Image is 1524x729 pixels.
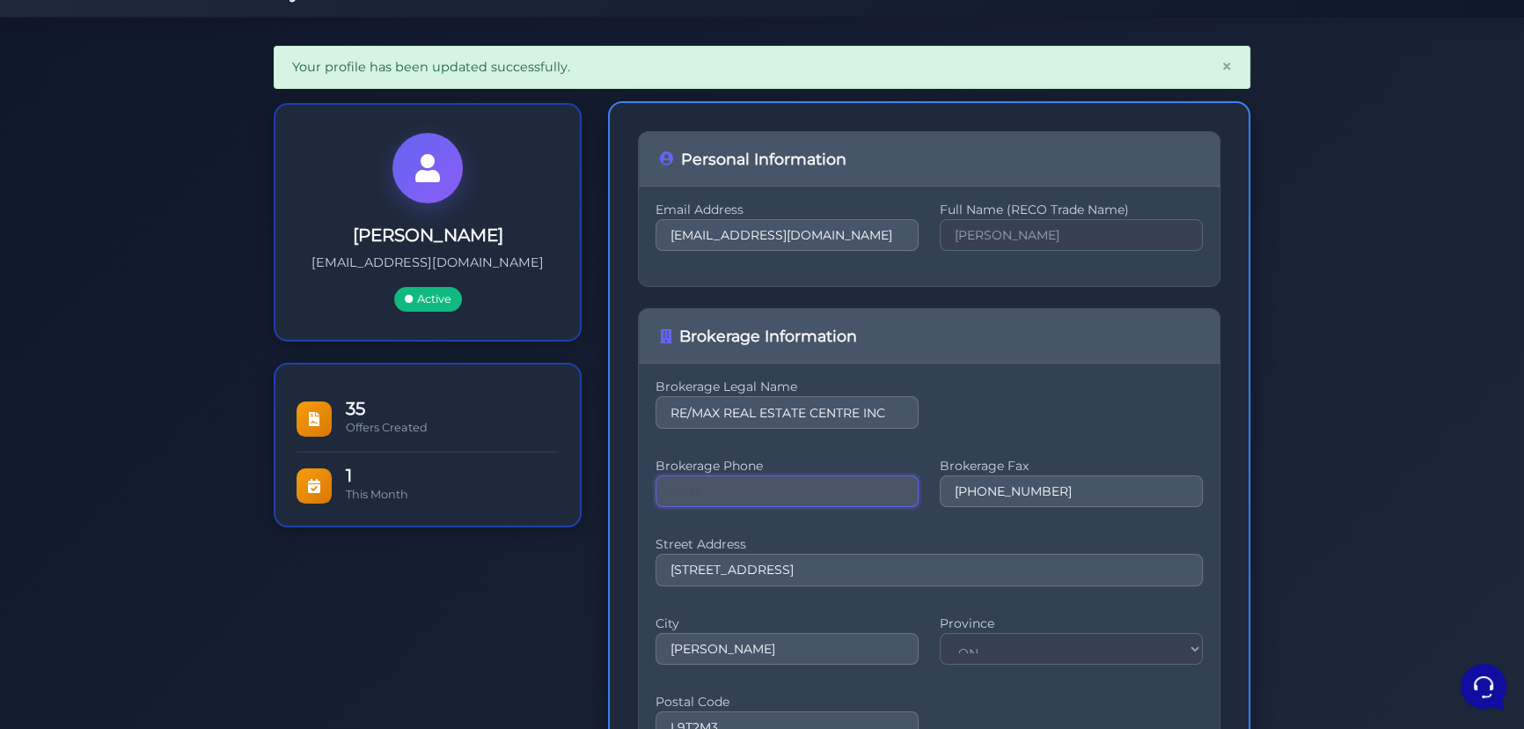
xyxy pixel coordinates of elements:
label: Postal Code [656,700,919,704]
span: Find an Answer [28,247,120,261]
label: Street Address [656,542,1203,547]
a: Open Help Center [219,247,324,261]
span: Start a Conversation [127,187,246,201]
span: Active [394,287,462,312]
button: Messages [122,565,231,606]
button: Help [230,565,338,606]
span: Your Conversations [28,99,143,113]
p: Messages [151,590,201,606]
label: Brokerage Fax [940,464,1203,468]
label: Province [940,622,1203,626]
p: Help [273,590,296,606]
span: × [1221,55,1232,77]
img: dark [56,127,92,162]
h2: Hello [PERSON_NAME] 👋 [14,14,296,70]
input: Search for an Article... [40,284,288,302]
label: City [656,622,919,626]
p: [EMAIL_ADDRESS][DOMAIN_NAME] [304,253,552,273]
h4: Personal Information [660,150,1198,168]
h3: [PERSON_NAME] [304,225,552,246]
button: Start a Conversation [28,176,324,211]
label: Full Name (RECO Trade Name) [940,208,1203,212]
label: Brokerage Legal Name [656,385,919,389]
span: Offers Created [346,421,428,434]
iframe: Customerly Messenger Launcher [1457,660,1510,713]
label: Brokerage Phone [656,464,919,468]
button: Close [1204,47,1249,87]
p: Home [53,590,83,606]
span: 1 [346,467,559,484]
div: Your profile has been updated successfully. [274,46,1250,89]
label: Email Address [656,208,919,212]
button: Home [14,565,122,606]
span: This Month [346,488,408,501]
img: dark [28,127,63,162]
span: 35 [346,400,559,417]
a: See all [284,99,324,113]
h4: Brokerage Information [660,327,1198,345]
